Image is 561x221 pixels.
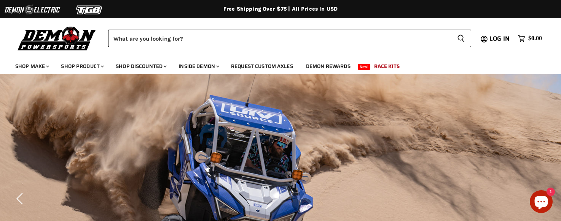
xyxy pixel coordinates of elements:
[10,55,540,74] ul: Main menu
[110,58,171,74] a: Shop Discounted
[15,25,99,52] img: Demon Powersports
[10,58,54,74] a: Shop Make
[451,30,471,47] button: Search
[486,35,514,42] a: Log in
[528,190,555,215] inbox-online-store-chat: Shopify online store chat
[55,58,108,74] a: Shop Product
[489,34,510,43] span: Log in
[108,30,451,47] input: Search
[173,58,224,74] a: Inside Demon
[225,58,299,74] a: Request Custom Axles
[108,30,471,47] form: Product
[514,33,546,44] a: $0.00
[528,35,542,42] span: $0.00
[368,58,405,74] a: Race Kits
[13,191,29,206] button: Previous
[358,64,371,70] span: New!
[4,3,61,17] img: Demon Electric Logo 2
[300,58,356,74] a: Demon Rewards
[61,3,118,17] img: TGB Logo 2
